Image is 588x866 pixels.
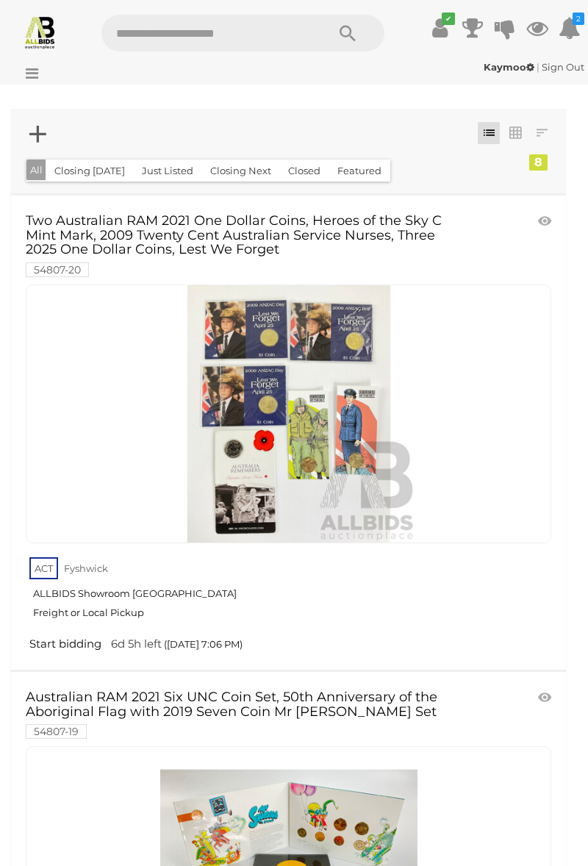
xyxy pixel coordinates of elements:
button: Closed [279,160,329,182]
span: | [537,61,539,73]
i: 2 [573,12,584,25]
button: Closing Next [201,160,280,182]
button: Closing [DATE] [46,160,134,182]
strong: Kaymoo [484,61,534,73]
a: ACT Fyshwick ALLBIDS Showroom [GEOGRAPHIC_DATA] Freight or Local Pickup [29,554,551,630]
button: Featured [329,160,390,182]
a: 2 [559,15,581,41]
a: Two Australian RAM 2021 One Dollar Coins, Heroes of the Sky C Mint Mark, 2009 Twenty Cent Austral... [26,285,551,543]
i: ✔ [442,12,455,25]
a: Start bidding 6d 5h left ([DATE] 7:06 PM) [26,637,555,651]
div: 8 [529,154,548,171]
a: Kaymoo [484,61,537,73]
a: Sign Out [542,61,584,73]
button: Search [311,15,384,51]
a: Australian RAM 2021 Six UNC Coin Set, 50th Anniversary of the Aboriginal Flag with 2019 Seven Coi... [26,690,467,738]
img: Allbids.com.au [23,15,57,49]
button: All [26,160,46,181]
img: Two Australian RAM 2021 One Dollar Coins, Heroes of the Sky C Mint Mark, 2009 Twenty Cent Austral... [160,285,417,543]
a: ✔ [429,15,451,41]
a: Two Australian RAM 2021 One Dollar Coins, Heroes of the Sky C Mint Mark, 2009 Twenty Cent Austral... [26,214,467,276]
button: Just Listed [133,160,202,182]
